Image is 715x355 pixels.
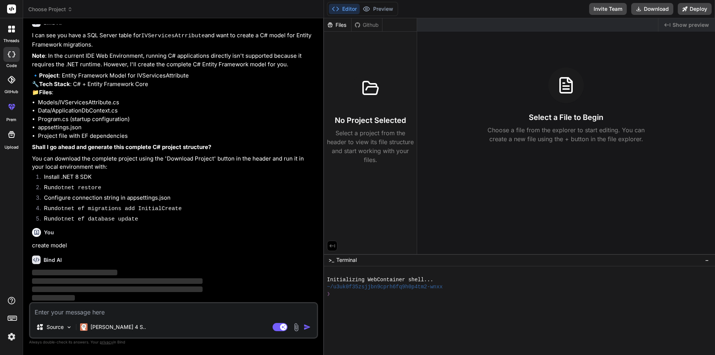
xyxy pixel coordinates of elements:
[38,183,317,194] li: Run
[5,330,18,343] img: settings
[66,324,72,330] img: Pick Models
[32,52,317,69] p: : In the current IDE Web Environment, running C# applications directly isn't supported because it...
[100,340,113,344] span: privacy
[32,295,75,301] span: ‌
[327,291,331,298] span: ❯
[329,4,360,14] button: Editor
[38,132,317,140] li: Project file with EF dependencies
[4,144,19,150] label: Upload
[32,143,211,150] strong: Shall I go ahead and generate this complete C# project structure?
[28,6,73,13] span: Choose Project
[54,185,101,191] code: dotnet restore
[38,194,317,204] li: Configure connection string in appsettings.json
[141,33,205,39] code: IVServicesAtrribute
[304,323,311,331] img: icon
[32,155,317,171] p: You can download the complete project using the 'Download Project' button in the header and run i...
[352,21,382,29] div: Github
[39,72,59,79] strong: Project
[327,129,414,164] p: Select a project from the header to view its file structure and start working with your files.
[327,283,443,291] span: ~/u3uk0f35zsjjbn9cprh6fq9h0p4tm2-wnxx
[39,89,52,96] strong: Files
[705,256,709,264] span: −
[32,270,117,275] span: ‌
[32,52,45,59] strong: Note
[589,3,627,15] button: Invite Team
[32,72,317,97] p: 🔹 : Entity Framework Model for IVServicesAttribute 🔧 : C# + Entity Framework Core 📁 :
[336,256,357,264] span: Terminal
[327,276,433,283] span: Initializing WebContainer shell...
[38,215,317,225] li: Run
[292,323,301,332] img: attachment
[328,256,334,264] span: >_
[6,63,17,69] label: code
[38,107,317,115] li: Data/ApplicationDbContext.cs
[703,254,711,266] button: −
[38,123,317,132] li: appsettings.json
[80,323,88,331] img: Claude 4 Sonnet
[90,323,146,331] p: [PERSON_NAME] 4 S..
[324,21,351,29] div: Files
[483,126,649,143] p: Choose a file from the explorer to start editing. You can create a new file using the + button in...
[4,89,18,95] label: GitHub
[38,115,317,124] li: Program.cs (startup configuration)
[3,38,19,44] label: threads
[631,3,673,15] button: Download
[44,256,62,264] h6: Bind AI
[38,204,317,215] li: Run
[32,241,317,250] p: create model
[47,323,64,331] p: Source
[6,117,16,123] label: prem
[54,216,138,222] code: dotnet ef database update
[44,229,54,236] h6: You
[529,112,603,123] h3: Select a File to Begin
[360,4,396,14] button: Preview
[54,206,182,212] code: dotnet ef migrations add InitialCreate
[39,80,70,88] strong: Tech Stack
[32,278,203,284] span: ‌
[32,286,203,292] span: ‌
[38,98,317,107] li: Models/IVServicesAttribute.cs
[335,115,406,126] h3: No Project Selected
[32,31,317,49] p: I can see you have a SQL Server table for and want to create a C# model for Entity Framework migr...
[38,173,317,183] li: Install .NET 8 SDK
[673,21,709,29] span: Show preview
[678,3,712,15] button: Deploy
[29,339,318,346] p: Always double-check its answers. Your in Bind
